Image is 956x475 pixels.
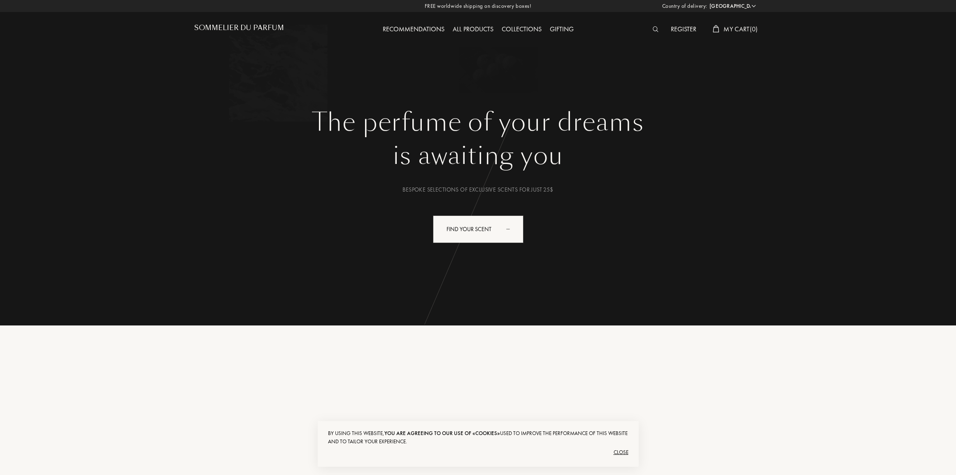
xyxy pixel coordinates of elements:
[449,25,498,33] a: All products
[503,220,520,237] div: animation
[427,215,530,243] a: Find your scentanimation
[200,137,756,174] div: is awaiting you
[449,24,498,35] div: All products
[498,25,546,33] a: Collections
[200,185,756,194] div: Bespoke selections of exclusive scents for just 25$
[194,24,284,35] a: Sommelier du Parfum
[723,25,758,33] span: My Cart ( 0 )
[546,24,578,35] div: Gifting
[667,24,700,35] div: Register
[667,25,700,33] a: Register
[653,26,659,32] img: search_icn_white.svg
[328,429,628,446] div: By using this website, used to improve the performance of this website and to tailor your experie...
[384,430,500,437] span: you are agreeing to our use of «cookies»
[498,24,546,35] div: Collections
[379,25,449,33] a: Recommendations
[328,446,628,459] div: Close
[200,108,756,137] h1: The perfume of your dreams
[662,2,707,10] span: Country of delivery:
[433,215,523,243] div: Find your scent
[194,24,284,32] h1: Sommelier du Parfum
[713,25,719,33] img: cart_white.svg
[546,25,578,33] a: Gifting
[379,24,449,35] div: Recommendations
